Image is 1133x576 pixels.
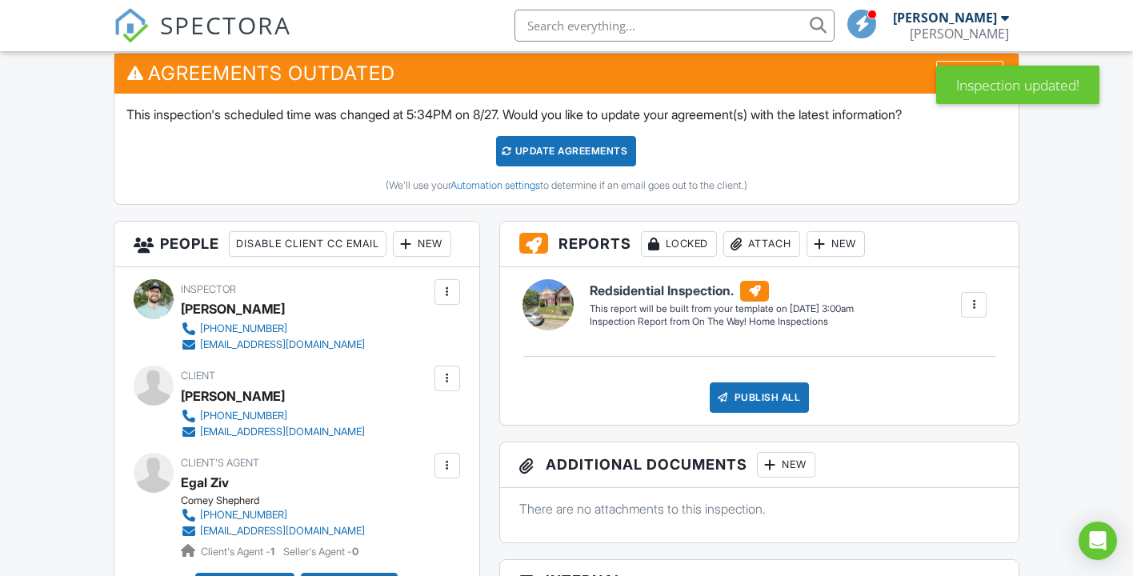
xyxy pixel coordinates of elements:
[270,546,274,558] strong: 1
[114,222,479,267] h3: People
[641,231,717,257] div: Locked
[181,370,215,382] span: Client
[126,179,1007,192] div: (We'll use your to determine if an email goes out to the client.)
[200,322,287,335] div: [PHONE_NUMBER]
[114,94,1019,204] div: This inspection's scheduled time was changed at 5:34PM on 8/27. Would you like to update your agr...
[114,22,291,55] a: SPECTORA
[200,426,365,438] div: [EMAIL_ADDRESS][DOMAIN_NAME]
[807,231,865,257] div: New
[200,338,365,351] div: [EMAIL_ADDRESS][DOMAIN_NAME]
[893,10,997,26] div: [PERSON_NAME]
[352,546,358,558] strong: 0
[181,523,365,539] a: [EMAIL_ADDRESS][DOMAIN_NAME]
[181,321,365,337] a: [PHONE_NUMBER]
[1079,522,1117,560] div: Open Intercom Messenger
[181,384,285,408] div: [PERSON_NAME]
[496,136,636,166] div: Update Agreements
[181,424,365,440] a: [EMAIL_ADDRESS][DOMAIN_NAME]
[910,26,1009,42] div: Logan Nichols
[500,442,1019,488] h3: Additional Documents
[181,337,365,353] a: [EMAIL_ADDRESS][DOMAIN_NAME]
[181,408,365,424] a: [PHONE_NUMBER]
[181,507,365,523] a: [PHONE_NUMBER]
[114,54,1019,93] h3: Agreements Outdated
[181,494,378,507] div: Comey Shepherd
[200,410,287,422] div: [PHONE_NUMBER]
[450,179,540,191] a: Automation settings
[200,509,287,522] div: [PHONE_NUMBER]
[590,315,854,329] div: Inspection Report from On The Way! Home Inspections
[181,297,285,321] div: [PERSON_NAME]
[514,10,835,42] input: Search everything...
[519,500,1000,518] p: There are no attachments to this inspection.
[936,66,1099,104] div: Inspection updated!
[757,452,815,478] div: New
[181,470,229,494] a: Egal Ziv
[229,231,386,257] div: Disable Client CC Email
[200,525,365,538] div: [EMAIL_ADDRESS][DOMAIN_NAME]
[500,222,1019,267] h3: Reports
[590,302,854,315] div: This report will be built from your template on [DATE] 3:00am
[710,382,810,413] div: Publish All
[723,231,800,257] div: Attach
[181,457,259,469] span: Client's Agent
[181,283,236,295] span: Inspector
[114,8,149,43] img: The Best Home Inspection Software - Spectora
[590,281,854,302] h6: Redsidential Inspection.
[201,546,277,558] span: Client's Agent -
[283,546,358,558] span: Seller's Agent -
[393,231,451,257] div: New
[160,8,291,42] span: SPECTORA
